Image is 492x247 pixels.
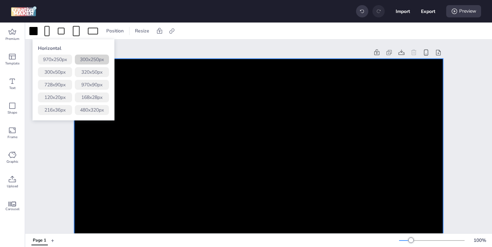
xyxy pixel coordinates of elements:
[28,234,51,246] div: Tabs
[38,55,72,64] button: 970x250px
[134,27,151,34] span: Resize
[75,80,109,90] button: 970x90px
[8,110,17,115] span: Shape
[38,45,109,52] p: Horizontal
[5,61,19,66] span: Template
[5,36,19,42] span: Premium
[38,80,72,90] button: 728x90px
[8,134,17,140] span: Frame
[75,67,109,77] button: 320x50px
[75,105,109,115] button: 480x320px
[396,4,410,18] button: Import
[38,67,72,77] button: 300x50px
[105,27,125,34] span: Position
[9,85,16,91] span: Text
[6,159,18,164] span: Graphic
[33,237,46,244] div: Page 1
[471,237,488,244] div: 100 %
[38,92,72,102] button: 120x20px
[51,234,54,246] button: +
[11,6,37,16] img: logo Creative Maker
[74,49,369,56] div: Page 1
[75,55,109,64] button: 300x250px
[5,206,19,212] span: Carousel
[75,92,109,102] button: 168x28px
[421,4,435,18] button: Export
[446,5,481,17] div: Preview
[7,184,18,189] span: Upload
[38,105,72,115] button: 216x36px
